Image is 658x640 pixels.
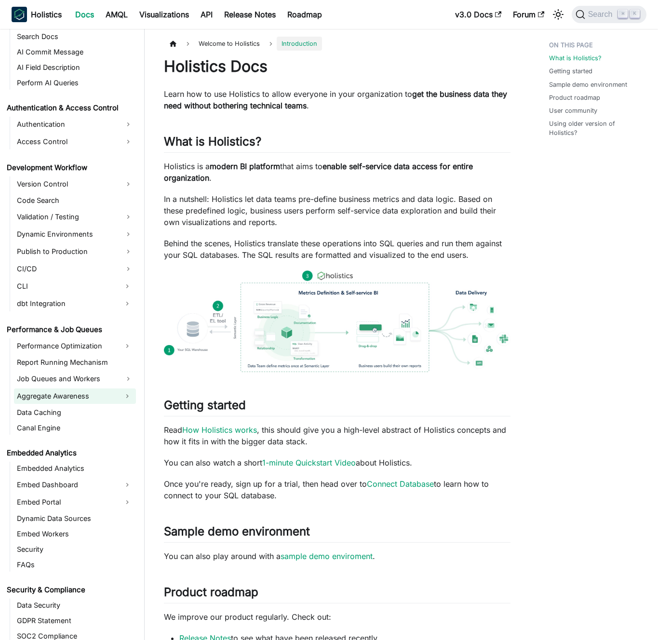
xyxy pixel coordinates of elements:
[119,296,136,311] button: Expand sidebar category 'dbt Integration'
[218,7,282,22] a: Release Notes
[14,512,136,525] a: Dynamic Data Sources
[164,585,510,603] h2: Product roadmap
[119,388,136,404] button: Expand sidebar category 'Aggregate Awareness'
[14,194,136,207] a: Code Search
[630,10,640,18] kbd: K
[549,80,627,89] a: Sample demo environment
[14,338,119,354] a: Performance Optimization
[14,244,136,259] a: Publish to Production
[195,7,218,22] a: API
[449,7,507,22] a: v3.0 Docs
[14,371,136,387] a: Job Queues and Workers
[164,134,510,153] h2: What is Holistics?
[100,7,134,22] a: AMQL
[119,279,136,294] button: Expand sidebar category 'CLI'
[551,7,566,22] button: Switch between dark and light mode (currently light mode)
[182,425,257,435] a: How Holistics works
[4,323,136,336] a: Performance & Job Queues
[14,388,119,404] a: Aggregate Awareness
[14,134,136,149] a: Access Control
[164,37,182,51] a: Home page
[282,7,328,22] a: Roadmap
[69,7,100,22] a: Docs
[12,7,62,22] a: HolisticsHolistics
[14,261,136,277] a: CI/CD
[14,209,136,225] a: Validation / Testing
[12,7,27,22] img: Holistics
[14,614,136,627] a: GDPR Statement
[119,338,136,354] button: Expand sidebar category 'Performance Optimization'
[14,45,136,59] a: AI Commit Message
[4,446,136,460] a: Embedded Analytics
[164,37,510,51] nav: Breadcrumbs
[14,176,136,192] a: Version Control
[281,551,373,561] a: sample demo enviroment
[549,53,602,63] a: What is Holistics?
[14,421,136,435] a: Canal Engine
[14,494,119,510] a: Embed Portal
[164,270,510,372] img: How Holistics fits in your Data Stack
[4,583,136,597] a: Security & Compliance
[14,117,136,132] a: Authentication
[164,398,510,416] h2: Getting started
[164,424,510,447] p: Read , this should give you a high-level abstract of Holistics concepts and how it fits in with t...
[164,611,510,623] p: We improve our product regularly. Check out:
[210,161,280,171] strong: modern BI platform
[14,61,136,74] a: AI Field Description
[164,57,510,76] h1: Holistics Docs
[164,160,510,184] p: Holistics is a that aims to .
[164,238,510,261] p: Behind the scenes, Holistics translate these operations into SQL queries and run them against you...
[14,30,136,43] a: Search Docs
[14,477,119,493] a: Embed Dashboard
[572,6,646,23] button: Search (Command+K)
[14,356,136,369] a: Report Running Mechanism
[549,67,592,76] a: Getting started
[14,558,136,572] a: FAQs
[262,458,356,467] a: 1-minute Quickstart Video
[31,9,62,20] b: Holistics
[164,478,510,501] p: Once you're ready, sign up for a trial, then head over to to learn how to connect to your SQL dat...
[14,462,136,475] a: Embedded Analytics
[14,279,119,294] a: CLI
[585,10,618,19] span: Search
[119,494,136,510] button: Expand sidebar category 'Embed Portal'
[164,193,510,228] p: In a nutshell: Holistics let data teams pre-define business metrics and data logic. Based on thes...
[277,37,322,51] span: Introduction
[14,296,119,311] a: dbt Integration
[549,106,597,115] a: User community
[367,479,434,489] a: Connect Database
[14,227,136,242] a: Dynamic Environments
[194,37,265,51] span: Welcome to Holistics
[14,543,136,556] a: Security
[549,93,600,102] a: Product roadmap
[14,406,136,419] a: Data Caching
[164,550,510,562] p: You can also play around with a .
[618,10,628,18] kbd: ⌘
[14,76,136,90] a: Perform AI Queries
[4,101,136,115] a: Authentication & Access Control
[507,7,550,22] a: Forum
[164,88,510,111] p: Learn how to use Holistics to allow everyone in your organization to .
[134,7,195,22] a: Visualizations
[14,599,136,612] a: Data Security
[4,161,136,174] a: Development Workflow
[549,119,643,137] a: Using older version of Holistics?
[119,477,136,493] button: Expand sidebar category 'Embed Dashboard'
[14,527,136,541] a: Embed Workers
[164,524,510,543] h2: Sample demo environment
[164,457,510,468] p: You can also watch a short about Holistics.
